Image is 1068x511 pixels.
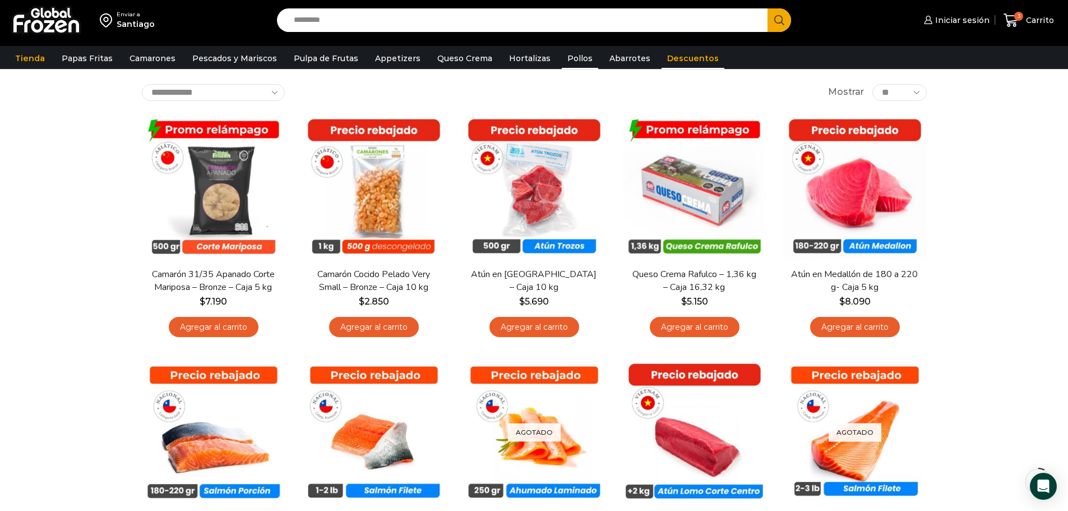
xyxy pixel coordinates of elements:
[288,48,364,69] a: Pulpa de Frutas
[662,48,724,69] a: Descuentos
[810,317,900,338] a: Agregar al carrito: “Atún en Medallón de 180 a 220 g- Caja 5 kg”
[369,48,426,69] a: Appetizers
[1023,15,1054,26] span: Carrito
[117,11,155,19] div: Enviar a
[359,296,389,307] bdi: 2.850
[503,48,556,69] a: Hortalizas
[839,296,871,307] bdi: 8.090
[604,48,656,69] a: Abarrotes
[329,317,419,338] a: Agregar al carrito: “Camarón Cocido Pelado Very Small - Bronze - Caja 10 kg”
[359,296,364,307] span: $
[432,48,498,69] a: Queso Crema
[1014,12,1023,21] span: 3
[149,268,278,294] a: Camarón 31/35 Apanado Corte Mariposa – Bronze – Caja 5 kg
[828,86,864,99] span: Mostrar
[932,15,990,26] span: Iniciar sesión
[469,268,598,294] a: Atún en [GEOGRAPHIC_DATA] – Caja 10 kg
[1030,473,1057,500] div: Open Intercom Messenger
[56,48,118,69] a: Papas Fritas
[508,423,561,442] p: Agotado
[768,8,791,32] button: Search button
[169,317,258,338] a: Agregar al carrito: “Camarón 31/35 Apanado Corte Mariposa - Bronze - Caja 5 kg”
[10,48,50,69] a: Tienda
[100,11,117,30] img: address-field-icon.svg
[309,268,438,294] a: Camarón Cocido Pelado Very Small – Bronze – Caja 10 kg
[519,296,549,307] bdi: 5.690
[650,317,739,338] a: Agregar al carrito: “Queso Crema Rafulco - 1,36 kg - Caja 16,32 kg”
[829,423,881,442] p: Agotado
[921,9,990,31] a: Iniciar sesión
[681,296,687,307] span: $
[187,48,283,69] a: Pescados y Mariscos
[124,48,181,69] a: Camarones
[117,19,155,30] div: Santiago
[630,268,759,294] a: Queso Crema Rafulco – 1,36 kg – Caja 16,32 kg
[681,296,708,307] bdi: 5.150
[142,84,285,101] select: Pedido de la tienda
[489,317,579,338] a: Agregar al carrito: “Atún en Trozos - Caja 10 kg”
[790,268,919,294] a: Atún en Medallón de 180 a 220 g- Caja 5 kg
[562,48,598,69] a: Pollos
[1001,7,1057,34] a: 3 Carrito
[200,296,227,307] bdi: 7.190
[519,296,525,307] span: $
[200,296,205,307] span: $
[839,296,845,307] span: $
